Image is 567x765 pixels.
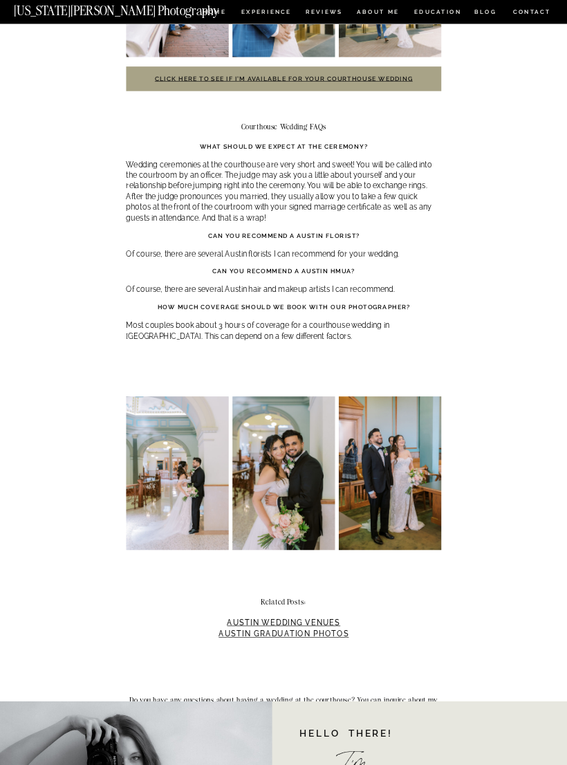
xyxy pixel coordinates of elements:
[155,76,413,83] a: Click here to see if I’m available for your courthouse wedding
[126,322,441,343] p: Most couples book about 3 hours of coverage for a courthouse wedding in [GEOGRAPHIC_DATA]. This c...
[126,123,441,131] h2: Courthouse Wedding FAQs
[306,10,341,18] a: REVIEWS
[126,161,441,225] p: Wedding ceremonies at the courthouse are very short and sweet! You will be called into the courtr...
[512,7,552,17] a: CONTACT
[208,233,360,240] strong: Can you recommend a Austin florist?
[219,631,348,640] a: Austin Graduation Photos
[126,250,441,260] p: Of course, there are several Austin florists I can recommend for your wedding.
[339,398,441,551] img: Austin Courthouse Wedding
[227,619,340,628] a: Austin Wedding Venues
[212,269,355,276] strong: Can you recommend a Austin HMUA?
[126,398,228,551] img: austin city hall wedding
[158,304,410,311] strong: HOW MUCH COVERAGE SHOULD WE BOOK WITH OUR PHOTOGRAPHER?
[201,10,227,18] a: HOME
[299,730,544,741] h1: Hello there!
[126,598,441,607] h2: Related Posts:
[232,398,335,551] img: texas city hall wedding
[126,697,441,714] h2: Do you have any questions about having a wedding at the courthouse? You can inquire about my avai...
[474,10,497,18] a: BLOG
[413,10,463,18] a: EDUCATION
[200,144,368,151] strong: What should we expect at the ceremony?
[14,5,251,13] a: [US_STATE][PERSON_NAME] Photography
[241,10,291,18] a: Experience
[126,286,441,296] p: Of course, there are several Austin hair and makeup artists I can recommend.
[357,10,400,18] a: ABOUT ME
